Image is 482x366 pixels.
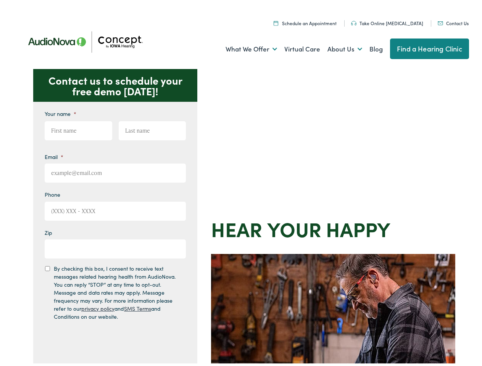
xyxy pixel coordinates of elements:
p: Contact us to schedule your free demo [DATE]! [33,67,197,100]
img: A calendar icon to schedule an appointment at Concept by Iowa Hearing. [274,18,278,23]
label: Email [45,151,63,158]
input: (XXX) XXX - XXXX [45,199,186,218]
input: Last name [119,119,186,138]
label: Your name [45,108,76,115]
label: Phone [45,189,60,196]
a: What We Offer [226,33,277,61]
a: Take Online [MEDICAL_DATA] [351,18,423,24]
a: SMS Terms [124,302,151,310]
a: Find a Hearing Clinic [390,36,469,57]
a: Virtual Care [284,33,320,61]
a: Blog [369,33,383,61]
a: About Us [327,33,362,61]
label: Zip [45,227,52,234]
img: utility icon [438,19,443,23]
input: First name [45,119,112,138]
label: By checking this box, I consent to receive text messages related hearing health from AudioNova. Y... [54,262,179,318]
a: Schedule an Appointment [274,18,337,24]
input: example@email.com [45,161,186,180]
img: utility icon [351,19,356,23]
a: Contact Us [438,18,469,24]
strong: your Happy [267,212,390,240]
a: privacy policy [81,302,114,310]
strong: Hear [211,212,262,240]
